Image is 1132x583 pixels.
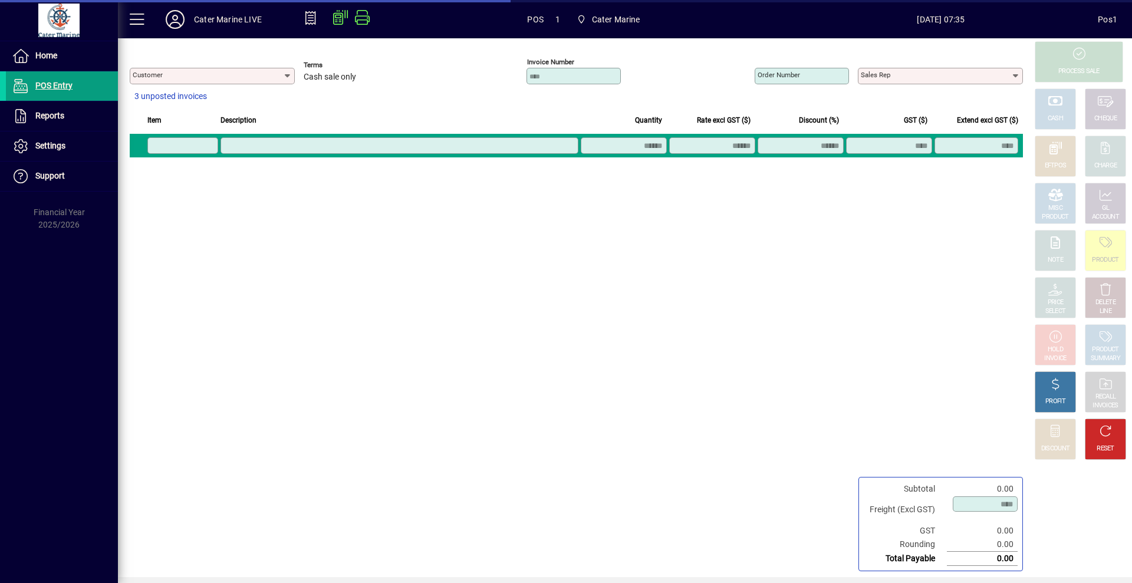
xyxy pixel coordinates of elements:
a: Home [6,41,118,71]
div: RECALL [1095,393,1116,401]
mat-label: Sales rep [861,71,890,79]
td: 0.00 [947,524,1018,538]
div: INVOICE [1044,354,1066,363]
div: MISC [1048,204,1062,213]
div: PROCESS SALE [1058,67,1100,76]
span: Item [147,114,162,127]
span: Settings [35,141,65,150]
div: SUMMARY [1091,354,1120,363]
button: 3 unposted invoices [130,86,212,107]
span: Discount (%) [799,114,839,127]
div: DELETE [1095,298,1115,307]
td: 0.00 [947,552,1018,566]
a: Settings [6,131,118,161]
td: Freight (Excl GST) [864,496,947,524]
span: Cater Marine [572,9,645,30]
div: GL [1102,204,1110,213]
div: CHARGE [1094,162,1117,170]
span: Description [221,114,256,127]
td: Total Payable [864,552,947,566]
span: Support [35,171,65,180]
div: CASH [1048,114,1063,123]
button: Profile [156,9,194,30]
div: Pos1 [1098,10,1117,29]
span: 1 [555,10,560,29]
td: GST [864,524,947,538]
span: Home [35,51,57,60]
div: DISCOUNT [1041,444,1070,453]
div: PRODUCT [1092,345,1118,354]
div: LINE [1100,307,1111,316]
div: Cater Marine LIVE [194,10,262,29]
div: PRICE [1048,298,1064,307]
td: Rounding [864,538,947,552]
span: [DATE] 07:35 [784,10,1098,29]
div: EFTPOS [1045,162,1067,170]
div: NOTE [1048,256,1063,265]
mat-label: Order number [758,71,800,79]
td: 0.00 [947,482,1018,496]
div: RESET [1097,444,1114,453]
span: Reports [35,111,64,120]
div: HOLD [1048,345,1063,354]
span: POS [527,10,544,29]
span: 3 unposted invoices [134,90,207,103]
span: POS Entry [35,81,73,90]
span: Terms [304,61,374,69]
span: Cater Marine [592,10,640,29]
span: GST ($) [904,114,927,127]
a: Reports [6,101,118,131]
div: PROFIT [1045,397,1065,406]
a: Support [6,162,118,191]
div: INVOICES [1092,401,1118,410]
span: Quantity [635,114,662,127]
div: SELECT [1045,307,1066,316]
div: ACCOUNT [1092,213,1119,222]
span: Cash sale only [304,73,356,82]
div: PRODUCT [1092,256,1118,265]
mat-label: Customer [133,71,163,79]
div: PRODUCT [1042,213,1068,222]
mat-label: Invoice number [527,58,574,66]
span: Rate excl GST ($) [697,114,751,127]
td: Subtotal [864,482,947,496]
div: CHEQUE [1094,114,1117,123]
span: Extend excl GST ($) [957,114,1018,127]
td: 0.00 [947,538,1018,552]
